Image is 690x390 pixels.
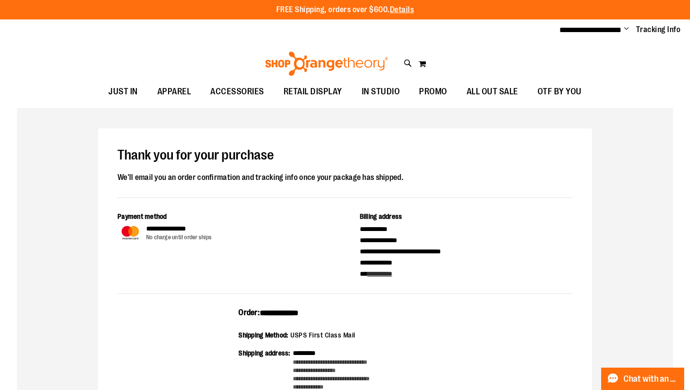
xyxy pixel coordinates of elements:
[623,374,678,384] span: Chat with an Expert
[538,81,582,103] span: OTF BY YOU
[624,25,629,35] button: Account menu
[362,81,400,103] span: IN STUDIO
[419,81,447,103] span: PROMO
[108,81,138,103] span: JUST IN
[118,212,331,224] div: Payment method
[276,4,414,16] p: FREE Shipping, orders over $600.
[636,24,681,35] a: Tracking Info
[118,171,572,184] div: We'll email you an order confirmation and tracking info once your package has shipped.
[118,148,572,163] h1: Thank you for your purchase
[284,81,342,103] span: RETAIL DISPLAY
[360,212,573,224] div: Billing address
[118,224,144,242] img: Payment type icon
[238,330,290,342] div: Shipping Method:
[210,81,264,103] span: ACCESSORIES
[157,81,191,103] span: APPAREL
[290,330,355,340] div: USPS First Class Mail
[467,81,518,103] span: ALL OUT SALE
[238,307,452,325] div: Order:
[390,5,414,14] a: Details
[146,233,212,242] div: No charge until order ships
[264,52,389,76] img: Shop Orangetheory
[601,368,685,390] button: Chat with an Expert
